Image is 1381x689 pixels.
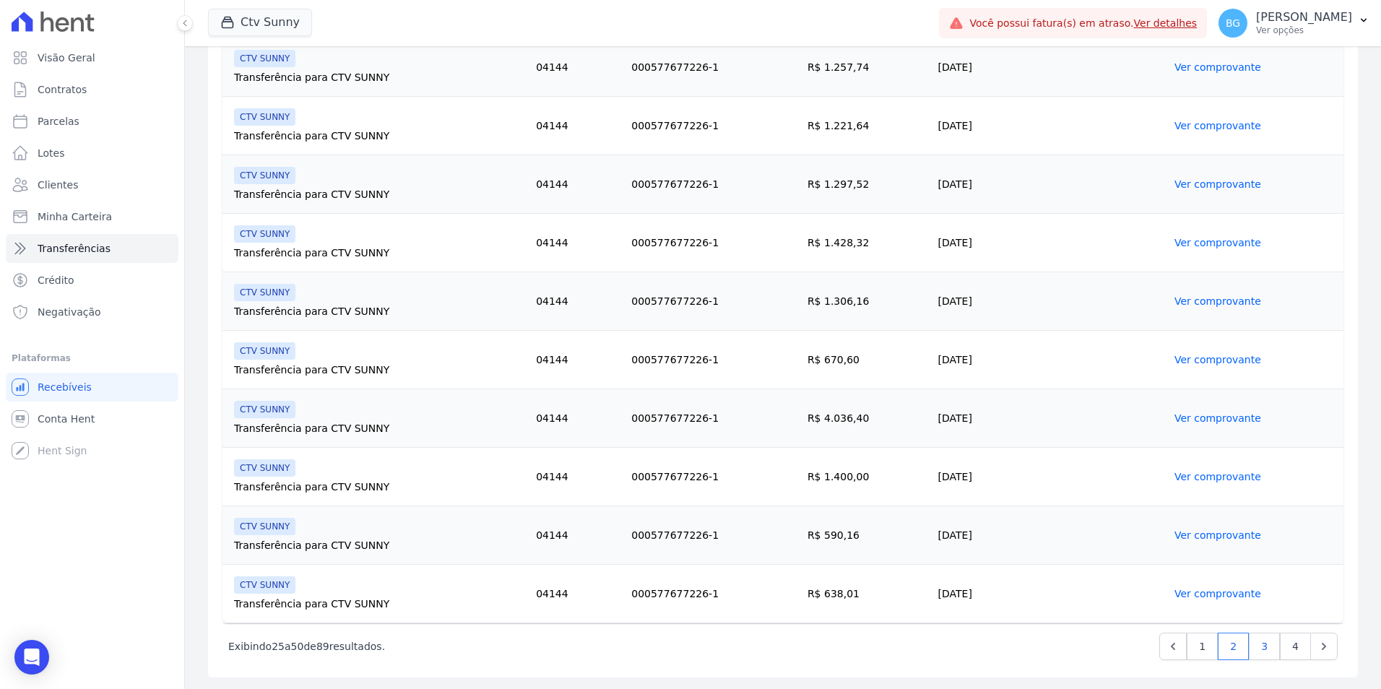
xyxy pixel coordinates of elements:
[234,70,524,84] div: Transferência para CTV SUNNY
[1207,3,1381,43] button: BG [PERSON_NAME] Ver opções
[530,38,625,97] td: 04144
[38,178,78,192] span: Clientes
[14,640,49,675] div: Open Intercom Messenger
[1159,633,1187,660] a: Previous
[38,209,112,224] span: Minha Carteira
[1280,633,1311,660] a: 4
[38,241,111,256] span: Transferências
[1218,633,1249,660] a: 2
[6,298,178,326] a: Negativação
[38,82,87,97] span: Contratos
[530,155,625,214] td: 04144
[802,97,932,155] td: R$ 1.221,64
[932,565,1169,623] td: [DATE]
[1187,633,1218,660] a: 1
[802,389,932,448] td: R$ 4.036,40
[6,266,178,295] a: Crédito
[6,202,178,231] a: Minha Carteira
[291,641,304,652] span: 50
[932,272,1169,331] td: [DATE]
[932,38,1169,97] td: [DATE]
[234,304,524,318] div: Transferência para CTV SUNNY
[625,38,802,97] td: 000577677226-1
[234,50,295,67] span: CTV SUNNY
[932,389,1169,448] td: [DATE]
[1256,25,1352,36] p: Ver opções
[625,97,802,155] td: 000577677226-1
[208,9,312,36] button: Ctv Sunny
[932,506,1169,565] td: [DATE]
[802,506,932,565] td: R$ 590,16
[1256,10,1352,25] p: [PERSON_NAME]
[530,448,625,506] td: 04144
[932,214,1169,272] td: [DATE]
[1249,633,1280,660] a: 3
[625,331,802,389] td: 000577677226-1
[272,641,285,652] span: 25
[38,412,95,426] span: Conta Hent
[38,305,101,319] span: Negativação
[802,155,932,214] td: R$ 1.297,52
[1174,354,1261,365] a: Ver comprovante
[932,97,1169,155] td: [DATE]
[234,342,295,360] span: CTV SUNNY
[234,225,295,243] span: CTV SUNNY
[932,155,1169,214] td: [DATE]
[932,331,1169,389] td: [DATE]
[802,38,932,97] td: R$ 1.257,74
[6,170,178,199] a: Clientes
[6,139,178,168] a: Lotes
[234,108,295,126] span: CTV SUNNY
[234,518,295,535] span: CTV SUNNY
[234,246,524,260] div: Transferência para CTV SUNNY
[38,114,79,129] span: Parcelas
[38,380,92,394] span: Recebíveis
[316,641,329,652] span: 89
[234,363,524,377] div: Transferência para CTV SUNNY
[6,373,178,402] a: Recebíveis
[228,639,385,654] p: Exibindo a de resultados.
[625,389,802,448] td: 000577677226-1
[530,565,625,623] td: 04144
[932,448,1169,506] td: [DATE]
[802,331,932,389] td: R$ 670,60
[234,284,295,301] span: CTV SUNNY
[1174,412,1261,424] a: Ver comprovante
[234,480,524,494] div: Transferência para CTV SUNNY
[1174,471,1261,482] a: Ver comprovante
[802,448,932,506] td: R$ 1.400,00
[530,331,625,389] td: 04144
[1226,18,1240,28] span: BG
[530,506,625,565] td: 04144
[234,167,295,184] span: CTV SUNNY
[38,146,65,160] span: Lotes
[234,421,524,435] div: Transferência para CTV SUNNY
[1134,17,1198,29] a: Ver detalhes
[6,234,178,263] a: Transferências
[6,107,178,136] a: Parcelas
[38,51,95,65] span: Visão Geral
[234,129,524,143] div: Transferência para CTV SUNNY
[1174,295,1261,307] a: Ver comprovante
[6,404,178,433] a: Conta Hent
[1310,633,1338,660] a: Next
[625,565,802,623] td: 000577677226-1
[6,75,178,104] a: Contratos
[625,506,802,565] td: 000577677226-1
[234,538,524,552] div: Transferência para CTV SUNNY
[234,401,295,418] span: CTV SUNNY
[802,214,932,272] td: R$ 1.428,32
[802,272,932,331] td: R$ 1.306,16
[234,576,295,594] span: CTV SUNNY
[6,43,178,72] a: Visão Geral
[1174,61,1261,73] a: Ver comprovante
[969,16,1197,31] span: Você possui fatura(s) em atraso.
[234,459,295,477] span: CTV SUNNY
[1174,237,1261,248] a: Ver comprovante
[625,448,802,506] td: 000577677226-1
[1174,588,1261,599] a: Ver comprovante
[625,272,802,331] td: 000577677226-1
[1174,120,1261,131] a: Ver comprovante
[802,565,932,623] td: R$ 638,01
[530,272,625,331] td: 04144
